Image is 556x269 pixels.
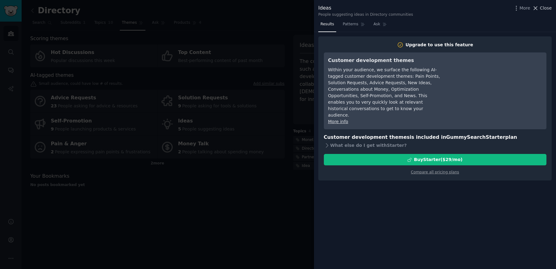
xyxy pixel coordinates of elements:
a: Ask [371,19,389,32]
span: Close [540,5,552,11]
span: Results [320,22,334,27]
span: Ask [374,22,380,27]
div: Buy Starter ($ 29 /mo ) [414,156,462,163]
div: Within your audience, we surface the following AI-tagged customer development themes: Pain Points... [328,67,441,118]
div: Upgrade to use this feature [406,42,473,48]
iframe: YouTube video player [449,57,542,103]
a: Compare all pricing plans [411,170,459,174]
button: More [513,5,530,11]
div: What else do I get with Starter ? [324,141,546,150]
a: More info [328,119,348,124]
h3: Customer development themes is included in plan [324,134,546,141]
span: Patterns [343,22,358,27]
a: Patterns [341,19,367,32]
h3: Customer development themes [328,57,441,64]
span: More [520,5,530,11]
span: GummySearch Starter [446,134,505,140]
a: Results [318,19,336,32]
div: People suggesting ideas in Directory communities [318,12,413,18]
button: BuyStarter($29/mo) [324,154,546,165]
div: Ideas [318,4,413,12]
button: Close [532,5,552,11]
